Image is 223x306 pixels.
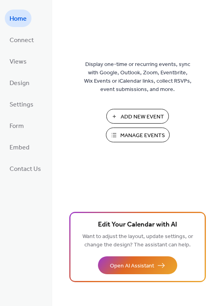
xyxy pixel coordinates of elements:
span: Form [10,120,24,133]
a: Form [5,117,29,134]
a: Views [5,52,31,70]
span: Contact Us [10,163,41,176]
a: Settings [5,95,38,113]
span: Want to adjust the layout, update settings, or change the design? The assistant can help. [82,231,193,250]
span: Home [10,13,27,25]
a: Home [5,10,31,27]
span: Connect [10,34,34,47]
span: Display one-time or recurring events, sync with Google, Outlook, Zoom, Eventbrite, Wix Events or ... [84,60,192,94]
span: Edit Your Calendar with AI [98,219,177,230]
span: Settings [10,99,33,111]
span: Views [10,56,27,68]
a: Connect [5,31,39,48]
span: Design [10,77,29,90]
a: Design [5,74,34,91]
button: Open AI Assistant [98,256,177,274]
span: Open AI Assistant [110,262,154,270]
span: Manage Events [120,132,165,140]
span: Embed [10,141,29,154]
button: Add New Event [106,109,169,124]
span: Add New Event [121,113,164,121]
a: Contact Us [5,160,46,177]
a: Embed [5,138,34,156]
button: Manage Events [106,128,170,142]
